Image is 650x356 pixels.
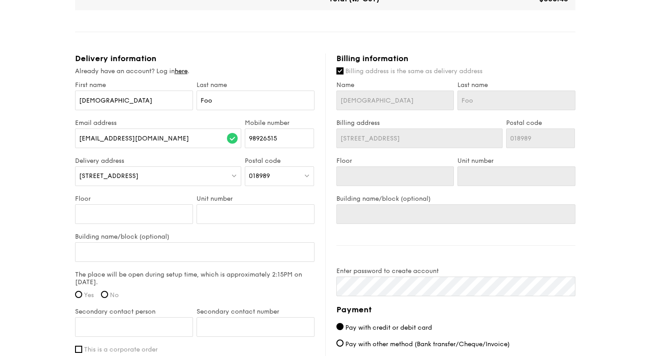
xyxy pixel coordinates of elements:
[110,291,119,299] span: No
[227,133,238,144] img: icon-success.f839ccf9.svg
[506,119,575,127] label: Postal code
[75,195,193,203] label: Floor
[336,323,344,330] input: Pay with credit or debit card
[75,291,82,298] input: Yes
[336,54,408,63] span: Billing information
[79,172,138,180] span: [STREET_ADDRESS]
[75,81,193,89] label: First name
[75,271,315,286] label: The place will be open during setup time, which is approximately 2:15PM on [DATE].
[75,119,242,127] label: Email address
[304,172,310,179] img: icon-dropdown.fa26e9f9.svg
[336,157,454,165] label: Floor
[75,157,242,165] label: Delivery address
[336,303,575,316] h4: Payment
[245,157,314,165] label: Postal code
[75,67,315,76] div: Already have an account? Log in .
[245,119,314,127] label: Mobile number
[457,81,575,89] label: Last name
[75,233,315,240] label: Building name/block (optional)
[84,291,94,299] span: Yes
[336,119,503,127] label: Billing address
[249,172,270,180] span: 018989
[75,308,193,315] label: Secondary contact person
[345,67,482,75] span: Billing address is the same as delivery address
[457,157,575,165] label: Unit number
[75,54,156,63] span: Delivery information
[336,67,344,75] input: Billing address is the same as delivery address
[84,346,158,353] span: This is a corporate order
[197,81,315,89] label: Last name
[231,172,237,179] img: icon-dropdown.fa26e9f9.svg
[345,340,510,348] span: Pay with other method (Bank transfer/Cheque/Invoice)
[345,324,432,331] span: Pay with credit or debit card
[101,291,108,298] input: No
[197,195,315,203] label: Unit number
[336,267,575,275] label: Enter password to create account
[336,195,575,203] label: Building name/block (optional)
[336,81,454,89] label: Name
[75,346,82,353] input: This is a corporate order
[197,308,315,315] label: Secondary contact number
[175,67,188,75] a: here
[336,339,344,347] input: Pay with other method (Bank transfer/Cheque/Invoice)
